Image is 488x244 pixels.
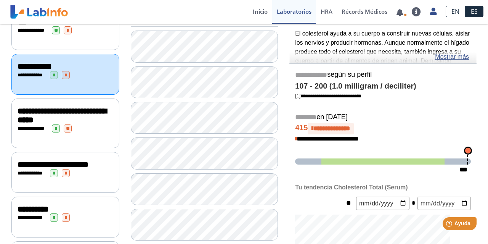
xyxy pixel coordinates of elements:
h4: 415 [295,123,471,134]
h4: 107 - 200 (1.0 milligram / deciliter) [295,82,471,91]
iframe: Help widget launcher [420,214,480,236]
p: El colesterol ayuda a su cuerpo a construir nuevas células, aislar los nervios y producir hormona... [295,29,471,139]
h5: según su perfil [295,71,471,79]
input: mm/dd/yyyy [417,197,471,210]
input: mm/dd/yyyy [356,197,409,210]
a: Mostrar más [435,52,469,61]
a: ES [465,6,483,17]
b: Tu tendencia Cholesterol Total (Serum) [295,184,408,191]
h5: en [DATE] [295,113,471,122]
a: EN [446,6,465,17]
span: HRA [321,8,332,15]
a: [1] [295,93,361,99]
